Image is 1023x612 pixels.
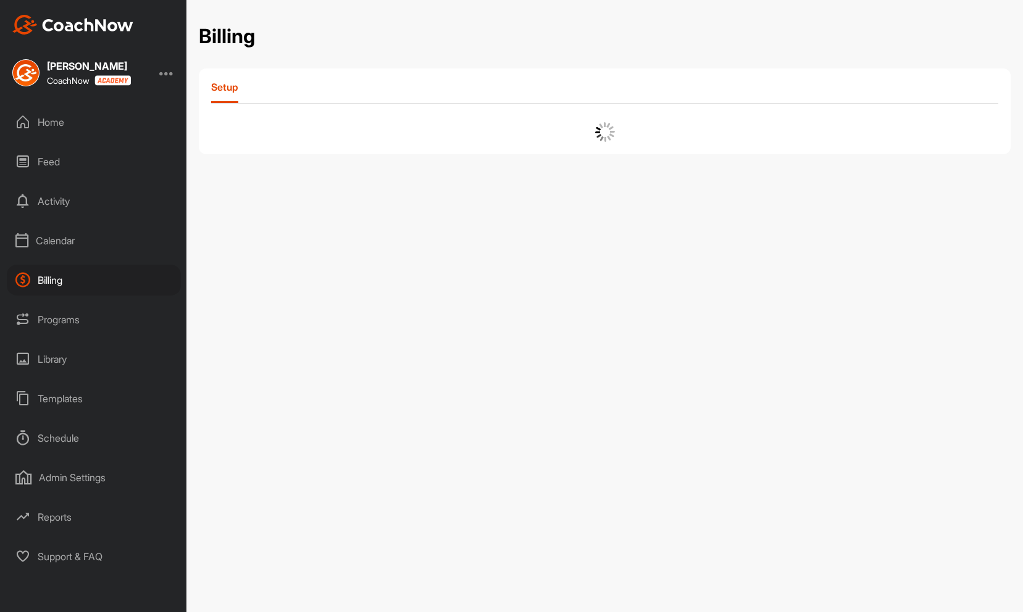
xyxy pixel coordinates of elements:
div: Activity [7,186,181,217]
div: Programs [7,304,181,335]
div: Billing [7,265,181,296]
div: Calendar [7,225,181,256]
div: Templates [7,383,181,414]
div: Library [7,344,181,374]
div: Schedule [7,423,181,453]
div: Reports [7,502,181,532]
img: CoachNow acadmey [94,75,131,86]
p: Setup [211,81,238,93]
div: Support & FAQ [7,541,181,572]
h2: Billing [199,25,255,49]
div: CoachNow [47,75,131,86]
img: G6gVgL6ErOh57ABN0eRmCEwV0I4iEi4d8EwaPGI0tHgoAbU4EAHFLEQAh+QQFCgALACwIAA4AGAASAAAEbHDJSesaOCdk+8xg... [595,122,615,142]
img: square_d046fd03665726b9f5217d8531d7be3c.jpg [12,59,40,86]
div: Admin Settings [7,462,181,493]
div: Feed [7,146,181,177]
img: CoachNow [12,15,133,35]
div: [PERSON_NAME] [47,61,131,71]
div: Home [7,107,181,138]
